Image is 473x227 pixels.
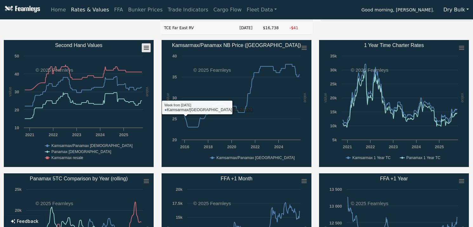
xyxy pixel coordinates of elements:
a: Cargo Flow [211,3,244,16]
span: Good morning, [PERSON_NAME]. [361,5,434,16]
svg: 1 Year Time Charter Rates [319,40,469,167]
svg: Second Hand Values [4,40,154,167]
text: 20 [15,108,19,112]
text: 30 [172,96,177,100]
text: 2022 [49,132,57,137]
td: $16,738 [259,21,286,35]
text: 40 [172,54,177,58]
text: 25 [172,117,177,121]
text: 2025 [119,132,128,137]
text: 20k [176,187,183,192]
text: 10 [15,125,19,130]
text: 15k [176,215,183,220]
button: Dry Bulk [439,4,473,16]
text: FFA +1 Month [221,176,252,181]
text: Panamax 5TC Comparison by Year (rolling) [30,176,128,181]
text: Kamsarmax/Panamax NB Price ([GEOGRAPHIC_DATA]) [172,43,301,48]
text: © 2025 Fearnleys [351,67,389,73]
a: Home [48,3,68,16]
text: value [323,93,328,103]
text: 2018 [203,144,212,149]
text: value [165,93,170,103]
text: 2021 [343,144,352,149]
text: value [303,93,308,103]
text: 13 000 [330,204,342,209]
text: 35k [330,54,337,58]
text: 2023 [72,132,81,137]
text: Kamsarmax/Panamax [DEMOGRAPHIC_DATA] [51,144,133,148]
text: Kamsarmax 1 Year TC [352,156,391,160]
text: 17.5k [172,201,183,206]
text: 35 [172,75,177,79]
text: 2024 [96,132,105,137]
text: 10k [330,124,337,128]
text: 50 [15,54,19,58]
text: 2024 [274,144,283,149]
text: 2025 [435,144,444,149]
text: 30 [15,90,19,94]
img: Fearnleys Logo [3,6,40,14]
text: 20k [330,96,337,100]
text: 1 Year Time Charter Rates [364,43,424,48]
text: 2021 [25,132,34,137]
text: 25k [330,82,337,86]
text: © 2025 Fearnleys [36,201,73,206]
text: 15k [330,110,337,114]
text: Kamsarmax/Panamax [GEOGRAPHIC_DATA] [217,156,295,160]
text: FFA +1 Year [380,176,408,181]
text: 2023 [389,144,398,149]
text: Second Hand Values [55,43,102,48]
a: Fleet Data [244,3,279,16]
text: Panamax 1 Year TC [406,156,441,160]
a: Rates & Values [69,3,112,16]
a: FFA [112,3,126,16]
text: 20k [15,208,22,213]
svg: Kamsarmax/Panamax NB Price (China) [162,40,311,167]
td: [DATE] [236,21,259,35]
text: 2022 [366,144,375,149]
text: 2020 [227,144,236,149]
text: 12 500 [330,221,342,225]
text: Panamax [DEMOGRAPHIC_DATA] [51,150,111,154]
text: 2024 [412,144,421,149]
td: TCE Far East RV [160,21,236,35]
text: Kamsarmax resale [51,156,83,160]
text: value [145,87,150,97]
text: 2022 [250,144,259,149]
text: 40 [15,72,19,77]
text: 13 500 [330,187,342,192]
a: Trade Indicators [165,3,211,16]
text: © 2025 Fearnleys [351,201,389,206]
text: © 2025 Fearnleys [193,201,231,206]
text: 2016 [180,144,189,149]
td: -$41 [286,21,313,35]
text: 20 [172,137,177,142]
text: © 2025 Fearnleys [193,67,231,73]
text: 25k [15,187,22,192]
text: value [8,87,12,97]
text: 30k [330,68,337,72]
a: Bunker Prices [125,3,165,16]
text: value [460,93,465,103]
text: © 2025 Fearnleys [36,67,73,73]
text: 5k [332,137,337,142]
